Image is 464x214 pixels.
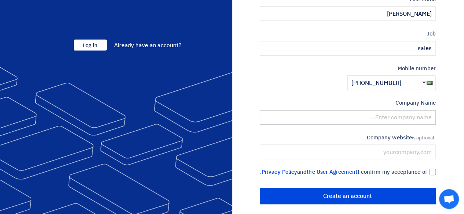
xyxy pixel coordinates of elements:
font: Already have an account? [114,41,182,50]
font: is optional [412,134,434,141]
font: Company website [367,134,412,142]
input: Enter the job... [260,41,436,56]
input: Enter company name... [260,110,436,125]
font: and [297,168,307,176]
a: Privacy Policy [262,168,297,176]
a: the User Agreement [307,168,357,176]
input: Enter mobile number... [347,75,418,90]
a: Open chat [439,189,459,209]
input: Create an account [260,188,436,204]
font: I confirm my acceptance of [357,168,427,176]
a: Log in [74,41,107,50]
font: Company Name [395,99,436,107]
font: Log in [83,41,98,49]
font: Job [426,30,435,38]
input: yourcompany.com [260,144,436,159]
input: Enter last name... [260,6,436,21]
font: Mobile number [398,64,436,72]
font: . [260,168,262,176]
